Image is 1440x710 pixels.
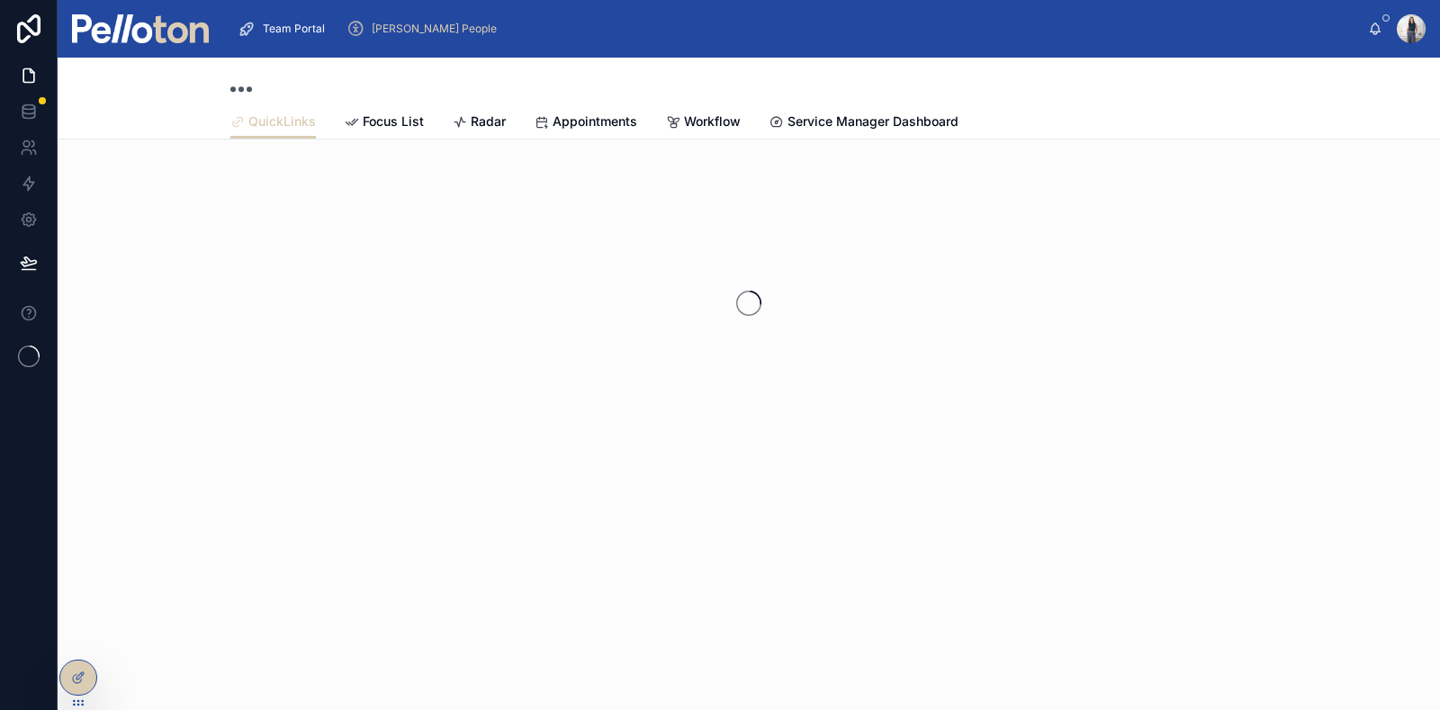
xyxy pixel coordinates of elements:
span: QuickLinks [248,112,316,130]
span: Focus List [363,112,424,130]
span: Workflow [684,112,741,130]
a: [PERSON_NAME] People [341,13,509,45]
img: App logo [72,14,209,43]
span: Radar [471,112,506,130]
div: scrollable content [223,9,1368,49]
span: Team Portal [263,22,325,36]
span: Appointments [553,112,637,130]
a: Workflow [666,105,741,141]
span: Service Manager Dashboard [787,112,958,130]
a: Radar [453,105,506,141]
a: Focus List [345,105,424,141]
a: QuickLinks [230,105,316,139]
a: Team Portal [232,13,337,45]
a: Appointments [535,105,637,141]
span: [PERSON_NAME] People [372,22,497,36]
a: Service Manager Dashboard [769,105,958,141]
